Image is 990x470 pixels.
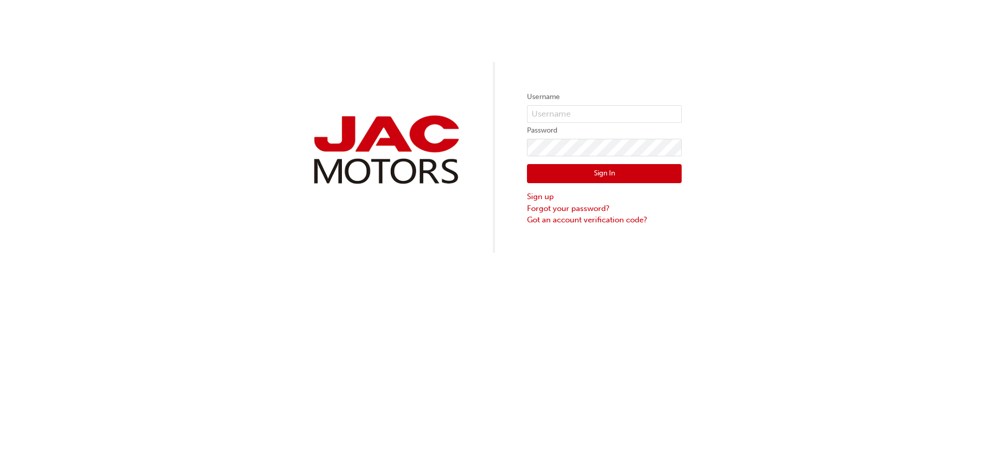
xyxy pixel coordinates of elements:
a: Sign up [527,191,682,203]
label: Password [527,124,682,137]
label: Username [527,91,682,103]
a: Got an account verification code? [527,214,682,226]
img: jac-portal [308,111,463,188]
a: Forgot your password? [527,203,682,215]
input: Username [527,105,682,123]
button: Sign In [527,164,682,184]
